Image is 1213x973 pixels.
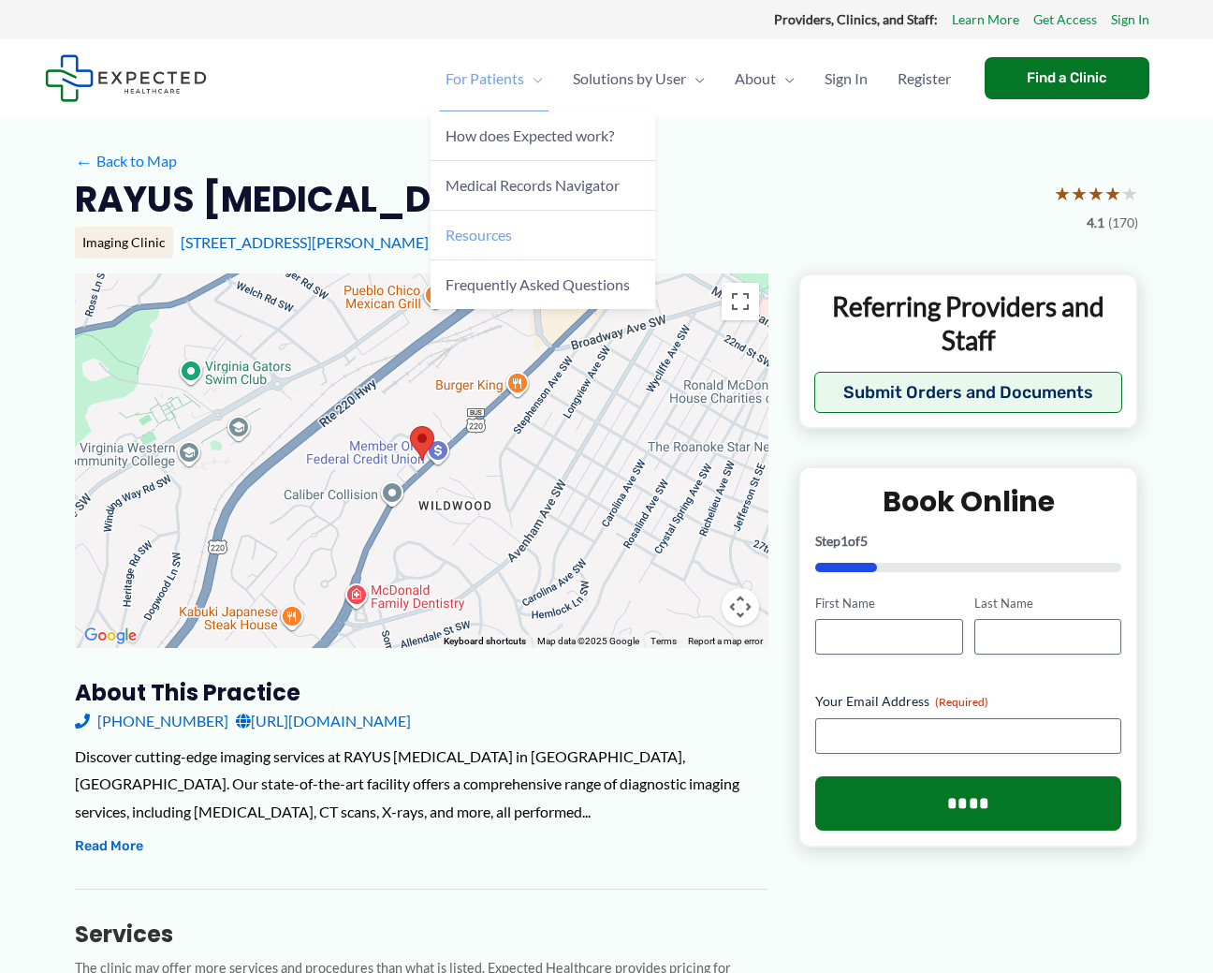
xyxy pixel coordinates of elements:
p: Step of [815,535,1121,548]
span: Resources [446,226,512,243]
span: Solutions by User [573,46,686,111]
span: ★ [1088,176,1104,211]
a: Resources [431,211,655,260]
span: Menu Toggle [776,46,795,111]
a: Sign In [1111,7,1149,32]
span: Menu Toggle [524,46,543,111]
span: Menu Toggle [686,46,705,111]
span: Map data ©2025 Google [537,636,639,646]
span: 1 [840,533,848,549]
span: About [735,46,776,111]
a: Get Access [1033,7,1097,32]
img: Expected Healthcare Logo - side, dark font, small [45,54,207,102]
span: Frequently Asked Questions [446,275,630,293]
a: Find a Clinic [985,57,1149,99]
span: How does Expected work? [446,126,614,144]
span: ★ [1071,176,1088,211]
a: Report a map error [688,636,763,646]
button: Submit Orders and Documents [814,372,1122,413]
nav: Primary Site Navigation [431,46,966,111]
a: Solutions by UserMenu Toggle [558,46,720,111]
button: Toggle fullscreen view [722,283,759,320]
a: Register [883,46,966,111]
a: Terms (opens in new tab) [650,636,677,646]
a: AboutMenu Toggle [720,46,810,111]
span: (170) [1108,211,1138,235]
h3: About this practice [75,678,768,707]
a: [PHONE_NUMBER] [75,707,228,735]
a: For PatientsMenu Toggle [431,46,558,111]
label: Last Name [974,595,1121,612]
div: Discover cutting-edge imaging services at RAYUS [MEDICAL_DATA] in [GEOGRAPHIC_DATA], [GEOGRAPHIC_... [75,743,768,826]
button: Read More [75,835,143,858]
div: Imaging Clinic [75,227,173,258]
h3: Services [75,920,768,949]
a: ←Back to Map [75,147,177,175]
button: Keyboard shortcuts [444,635,526,648]
button: Map camera controls [722,588,759,626]
img: Google [80,624,141,648]
a: Medical Records Navigator [431,161,655,211]
span: For Patients [446,46,524,111]
span: ★ [1121,176,1138,211]
a: Learn More [952,7,1019,32]
h2: RAYUS [MEDICAL_DATA] [75,176,523,222]
a: Sign In [810,46,883,111]
a: Open this area in Google Maps (opens a new window) [80,624,141,648]
strong: Providers, Clinics, and Staff: [774,11,938,27]
span: 4.1 [1087,211,1104,235]
span: ★ [1054,176,1071,211]
label: Your Email Address [815,692,1121,711]
p: Referring Providers and Staff [814,289,1122,358]
span: (Required) [935,695,988,709]
span: Register [898,46,951,111]
span: Sign In [825,46,868,111]
a: How does Expected work? [431,111,655,161]
span: Medical Records Navigator [446,176,620,194]
span: ← [75,153,93,170]
label: First Name [815,595,962,612]
a: [URL][DOMAIN_NAME] [236,707,411,735]
span: 5 [860,533,868,549]
h2: Book Online [815,483,1121,520]
span: ★ [1104,176,1121,211]
a: [STREET_ADDRESS][PERSON_NAME] [181,233,429,251]
a: Frequently Asked Questions [431,260,655,309]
